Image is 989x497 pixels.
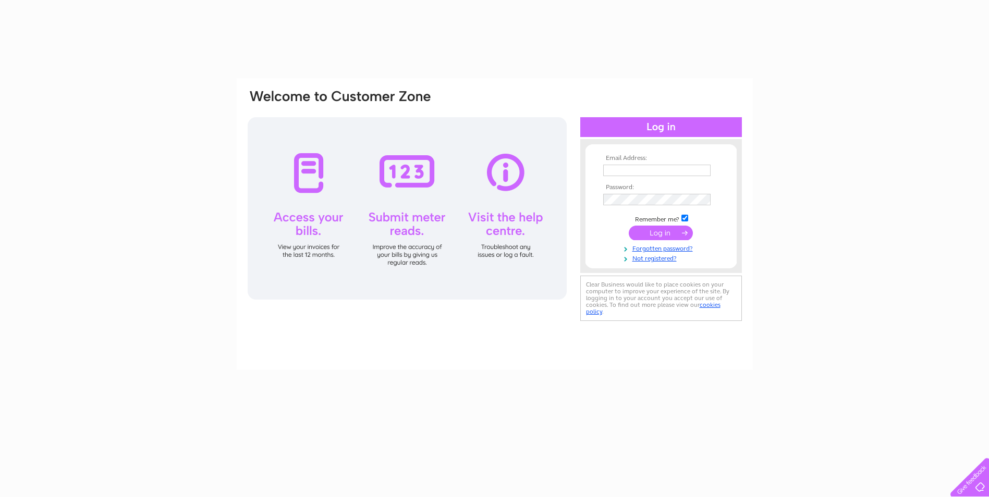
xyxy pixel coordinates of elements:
[603,253,722,263] a: Not registered?
[603,243,722,253] a: Forgotten password?
[580,276,742,321] div: Clear Business would like to place cookies on your computer to improve your experience of the sit...
[586,301,721,315] a: cookies policy
[629,226,693,240] input: Submit
[601,184,722,191] th: Password:
[601,213,722,223] td: Remember me?
[601,155,722,162] th: Email Address:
